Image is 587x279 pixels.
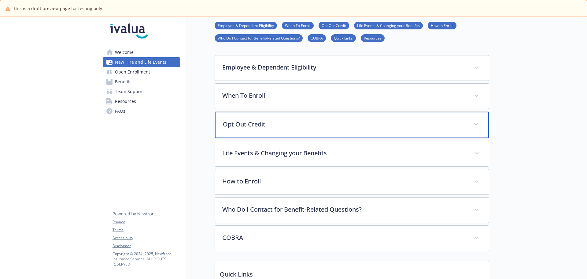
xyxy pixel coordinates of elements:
a: Employee & Dependent Eligibility [215,22,277,28]
a: Open Enrollment [103,67,180,77]
p: Life Events & Changing your Benefits [222,149,467,158]
a: Disclaimer [113,243,180,249]
a: Resources [361,35,385,41]
p: Who Do I Contact for Benefit-Related Questions? [222,205,467,214]
span: Team Support [115,87,144,96]
a: Accessibility [113,235,180,241]
div: How to Enroll [215,169,489,194]
a: Benefits [103,77,180,87]
a: COBRA [308,35,326,41]
span: Benefits [115,77,131,87]
a: Welcome [103,47,180,57]
a: Life Events & Changing your Benefits [354,22,423,28]
p: When To Enroll [222,91,467,100]
a: Resources [103,96,180,106]
div: Life Events & Changing your Benefits [215,141,489,166]
a: Who Do I Contact for Benefit-Related Questions? [215,35,303,41]
div: Employee & Dependent Eligibility [215,55,489,81]
p: Copyright © 2024 - 2025 , Newfront Insurance Services, ALL RIGHTS RESERVED [113,251,180,267]
span: New Hire and Life Events [115,57,166,67]
div: COBRA [215,226,489,251]
a: Team Support [103,87,180,96]
a: Privacy [113,219,180,225]
span: FAQs [115,106,125,116]
div: Opt Out Credit [215,112,489,138]
p: How to Enroll [222,177,467,186]
span: Resources [115,96,136,106]
a: Quick Links [331,35,356,41]
div: When To Enroll [215,84,489,109]
a: FAQs [103,106,180,116]
a: Terms [113,227,180,233]
a: Opt Out Credit [319,22,349,28]
p: Opt Out Credit [223,120,466,129]
div: Who Do I Contact for Benefit-Related Questions? [215,198,489,223]
span: Welcome [115,47,134,57]
a: How to Enroll [428,22,456,28]
p: COBRA [222,233,467,242]
p: Employee & Dependent Eligibility [222,63,467,72]
a: New Hire and Life Events [103,57,180,67]
span: This is a draft preview page for testing only [13,5,102,12]
span: Open Enrollment [115,67,150,77]
a: When To Enroll [282,22,314,28]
